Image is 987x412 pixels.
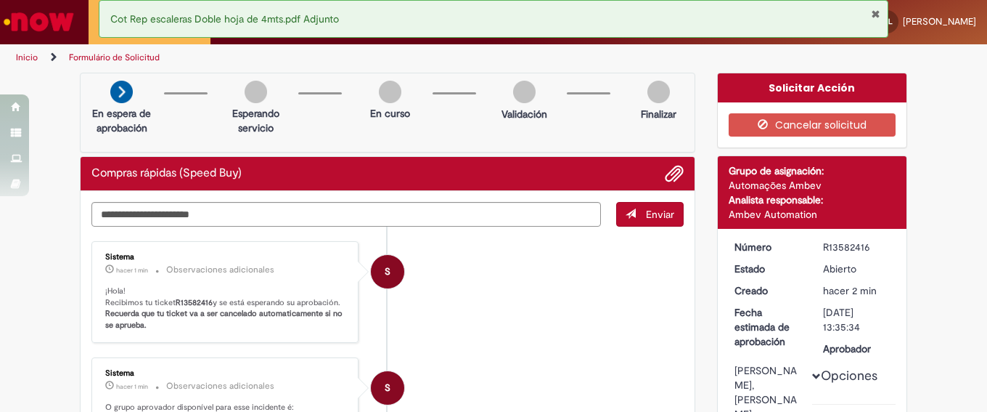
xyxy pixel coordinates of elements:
[105,253,347,262] div: Sistema
[91,167,242,180] h2: Compras rápidas (Speed Buy) Historial de tickets
[245,81,267,103] img: img-circle-grey.png
[729,113,896,137] button: Cancelar solicitud
[105,286,347,331] p: ¡Hola! Recibimos tu ticket y se está esperando su aprobación.
[724,283,813,298] dt: Creado
[86,106,157,135] p: En espera de aprobación
[724,240,813,254] dt: Número
[176,297,213,308] b: R13582416
[513,81,536,103] img: img-circle-grey.png
[385,371,390,405] span: S
[646,208,674,221] span: Enviar
[371,255,404,288] div: System
[823,284,877,297] time: 30/09/2025 15:35:34
[116,266,148,275] time: 30/09/2025 15:35:45
[729,193,896,207] div: Analista responsable:
[11,44,647,71] ul: Rutas de acceso a la página
[823,283,890,298] div: 30/09/2025 15:35:34
[724,262,813,276] dt: Estado
[647,81,670,103] img: img-circle-grey.png
[641,107,676,121] p: Finalizar
[166,380,274,392] small: Observaciones adicionales
[91,202,601,227] textarea: Escriba aquí su mensaje…
[812,342,901,356] dt: Aprobador
[371,371,404,405] div: System
[665,164,684,183] button: Agregar archivos adjuntos
[221,106,291,135] p: Esperando servicio
[385,254,390,289] span: S
[823,262,890,276] div: Abierto
[110,81,133,103] img: arrow-next.png
[166,264,274,276] small: Observaciones adicionales
[871,8,880,20] button: Cerrar notificación
[724,305,813,349] dt: Fecha estimada de aprobación
[16,52,38,63] a: Inicio
[823,240,890,254] div: R13582416
[69,52,160,63] a: Formulário de Solicitud
[105,369,347,378] div: Sistema
[379,81,401,103] img: img-circle-grey.png
[116,266,148,275] span: hacer 1 min
[718,73,907,102] div: Solicitar Acción
[1,7,76,36] img: ServiceNow
[823,305,890,334] div: [DATE] 13:35:34
[903,15,976,28] span: [PERSON_NAME]
[105,308,345,331] b: Recuerda que tu ticket va a ser cancelado automaticamente si no se aprueba.
[116,382,148,391] time: 30/09/2025 15:35:42
[501,107,547,121] p: Validación
[116,382,148,391] span: hacer 1 min
[823,284,877,297] span: hacer 2 min
[616,202,684,227] button: Enviar
[729,207,896,222] div: Ambev Automation
[110,12,339,25] span: Cot Rep escaleras Doble hoja de 4mts.pdf Adjunto
[729,163,896,178] div: Grupo de asignación:
[370,106,410,121] p: En curso
[729,178,896,193] div: Automações Ambev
